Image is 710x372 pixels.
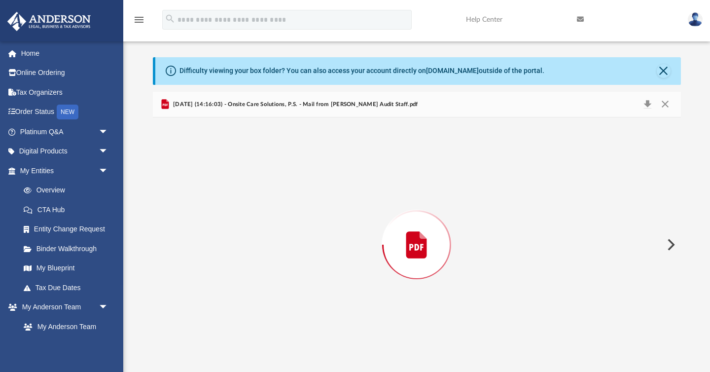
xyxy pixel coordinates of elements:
a: My Entitiesarrow_drop_down [7,161,123,181]
span: arrow_drop_down [99,142,118,162]
button: Close [657,64,671,78]
a: menu [133,19,145,26]
a: Tax Due Dates [14,278,123,298]
a: Order StatusNEW [7,102,123,122]
a: Entity Change Request [14,220,123,239]
a: Platinum Q&Aarrow_drop_down [7,122,123,142]
a: Binder Walkthrough [14,239,123,259]
span: [DATE] (14:16:03) - Onsite Care Solutions, P.S. - Mail from [PERSON_NAME] Audit Staff.pdf [171,100,418,109]
button: Next File [659,231,681,259]
button: Download [639,98,657,112]
a: My Blueprint [14,259,118,278]
a: Tax Organizers [7,82,123,102]
a: Anderson System [14,336,118,356]
a: Home [7,43,123,63]
a: [DOMAIN_NAME] [426,67,479,74]
a: Digital Productsarrow_drop_down [7,142,123,161]
a: My Anderson Team [14,317,113,336]
i: search [165,13,176,24]
button: Close [656,98,674,112]
a: Overview [14,181,123,200]
a: My Anderson Teamarrow_drop_down [7,298,118,317]
div: Difficulty viewing your box folder? You can also access your account directly on outside of the p... [179,66,544,76]
span: arrow_drop_down [99,122,118,142]
i: menu [133,14,145,26]
span: arrow_drop_down [99,298,118,318]
img: Anderson Advisors Platinum Portal [4,12,94,31]
div: NEW [57,105,78,119]
span: arrow_drop_down [99,161,118,181]
a: CTA Hub [14,200,123,220]
img: User Pic [688,12,703,27]
a: Online Ordering [7,63,123,83]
